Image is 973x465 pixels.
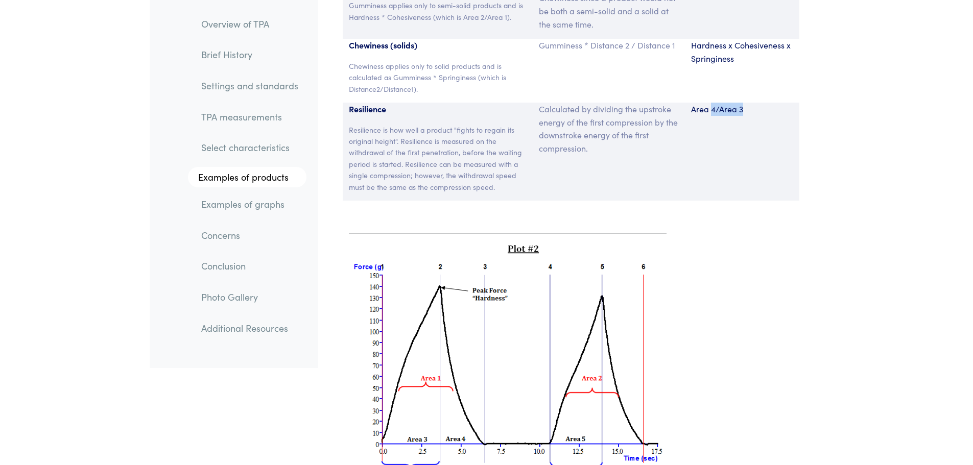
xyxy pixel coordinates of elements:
p: Resilience [349,103,527,116]
a: Examples of graphs [193,192,306,216]
a: Conclusion [193,255,306,278]
p: Area 4/Area 3 [691,103,793,116]
a: Concerns [193,224,306,247]
p: Gumminess * Distance 2 / Distance 1 [539,39,679,52]
p: Chewiness (solids) [349,39,527,52]
p: Calculated by dividing the upstroke energy of the first compression by the downstroke energy of t... [539,103,679,155]
a: TPA measurements [193,105,306,129]
a: Overview of TPA [193,12,306,36]
a: Select characteristics [193,136,306,160]
a: Examples of products [188,167,306,188]
p: Hardness x Cohesiveness x Springiness [691,39,793,65]
p: Resilience is how well a product "fights to regain its original height". Resilience is measured o... [349,124,527,192]
a: Settings and standards [193,74,306,97]
a: Additional Resources [193,316,306,340]
p: Chewiness applies only to solid products and is calculated as Gumminess * Springiness (which is D... [349,60,527,94]
a: Photo Gallery [193,285,306,309]
a: Brief History [193,43,306,67]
